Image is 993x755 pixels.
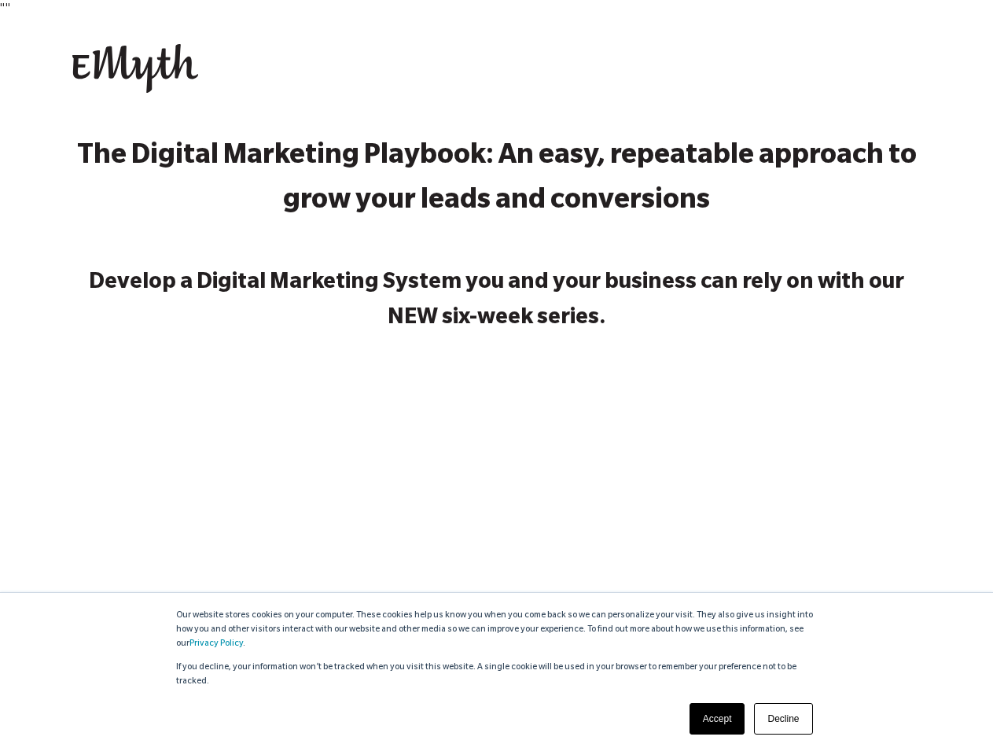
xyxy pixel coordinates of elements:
[754,703,812,735] a: Decline
[89,272,904,331] strong: Develop a Digital Marketing System you and your business can rely on with our NEW six-week series.
[189,639,243,649] a: Privacy Policy
[72,44,198,93] img: EMyth
[176,609,818,651] p: Our website stores cookies on your computer. These cookies help us know you when you come back so...
[690,703,745,735] a: Accept
[77,143,917,218] strong: The Digital Marketing Playbook: An easy, repeatable approach to grow your leads and conversions
[176,661,818,689] p: If you decline, your information won’t be tracked when you visit this website. A single cookie wi...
